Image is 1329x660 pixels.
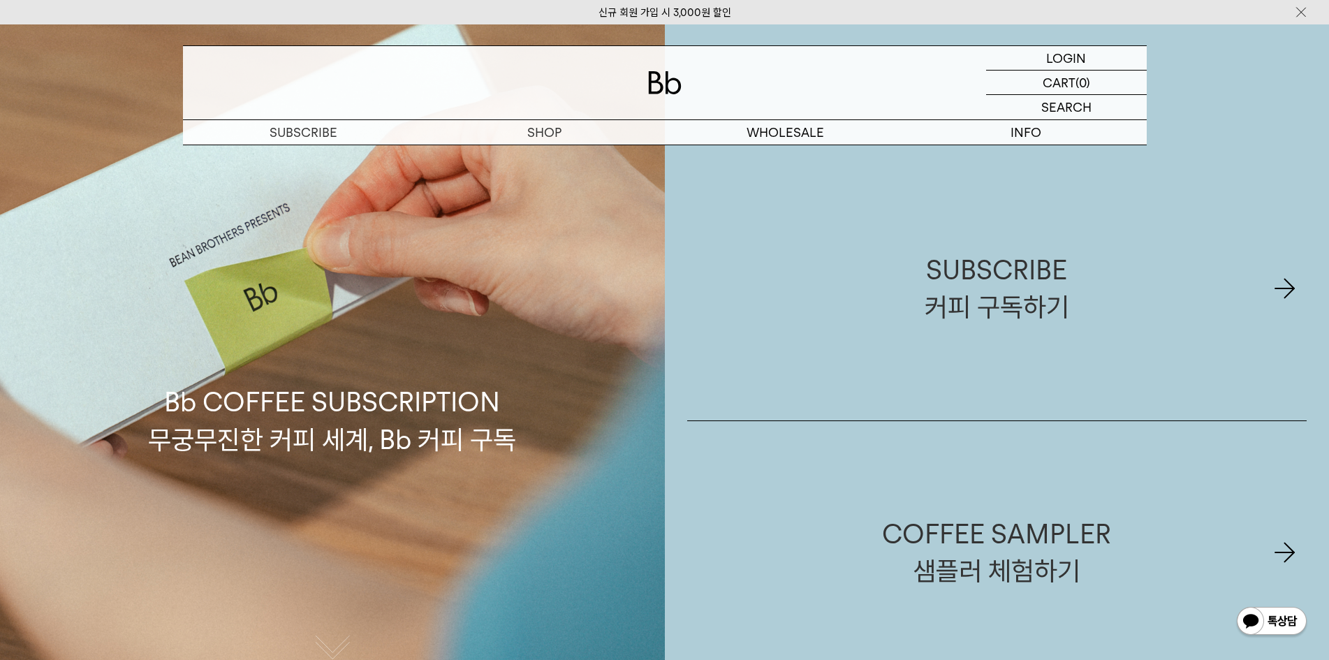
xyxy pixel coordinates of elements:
a: 신규 회원 가입 시 3,000원 할인 [599,6,731,19]
p: INFO [906,120,1147,145]
p: WHOLESALE [665,120,906,145]
p: CART [1043,71,1075,94]
a: SUBSCRIBE [183,120,424,145]
p: LOGIN [1046,46,1086,70]
img: 카카오톡 채널 1:1 채팅 버튼 [1235,606,1308,639]
p: Bb COFFEE SUBSCRIPTION 무궁무진한 커피 세계, Bb 커피 구독 [148,251,516,457]
div: COFFEE SAMPLER 샘플러 체험하기 [882,515,1111,589]
p: (0) [1075,71,1090,94]
p: SEARCH [1041,95,1092,119]
a: SUBSCRIBE커피 구독하기 [687,157,1307,420]
div: SUBSCRIBE 커피 구독하기 [925,251,1069,325]
a: LOGIN [986,46,1147,71]
img: 로고 [648,71,682,94]
a: CART (0) [986,71,1147,95]
a: SHOP [424,120,665,145]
